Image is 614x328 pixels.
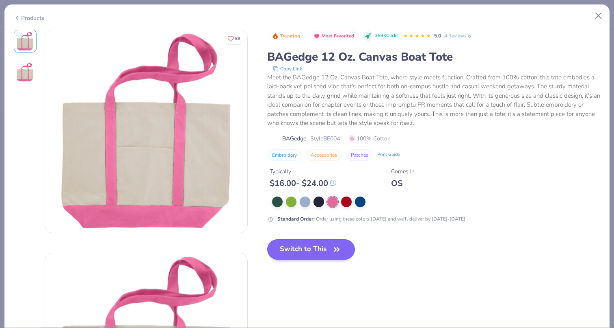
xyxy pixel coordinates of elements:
[15,31,35,51] img: Front
[277,215,467,223] div: Order using these colors [DATE] and we'll deliver by [DATE]-[DATE].
[322,34,354,38] span: Most Favorited
[306,149,342,161] button: Accessories
[391,178,415,188] div: OS
[309,31,359,42] button: Badge Button
[270,65,305,73] button: copy to clipboard
[434,33,441,39] span: 5.0
[377,151,400,158] div: Print Guide
[14,14,44,22] div: Products
[403,30,431,43] div: 5.0 Stars
[267,239,355,260] button: Switch to This
[268,31,305,42] button: Badge Button
[277,216,315,222] strong: Standard Order :
[375,33,398,39] span: 359K Clicks
[280,34,300,38] span: Trending
[270,178,336,188] div: $ 16.00 - $ 24.00
[310,134,340,143] span: Style BE004
[267,149,302,161] button: Embroidery
[267,73,601,128] div: Meet the BAGedge 12 Oz. Canvas Boat Tote, where style meets function. Crafted from 100% cotton, t...
[235,37,240,41] span: 89
[349,134,391,143] span: 100% Cotton
[15,62,35,82] img: Back
[391,167,415,176] div: Comes In
[346,149,373,161] button: Patches
[270,167,336,176] div: Typically
[272,33,279,39] img: Trending sort
[45,30,247,233] img: Front
[313,33,320,39] img: Most Favorited sort
[267,136,278,142] img: brand logo
[282,134,306,143] span: BAGedge
[224,33,244,44] button: Like
[444,32,472,39] a: 4 Reviews
[267,49,601,65] div: BAGedge 12 Oz. Canvas Boat Tote
[591,8,606,24] button: Close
